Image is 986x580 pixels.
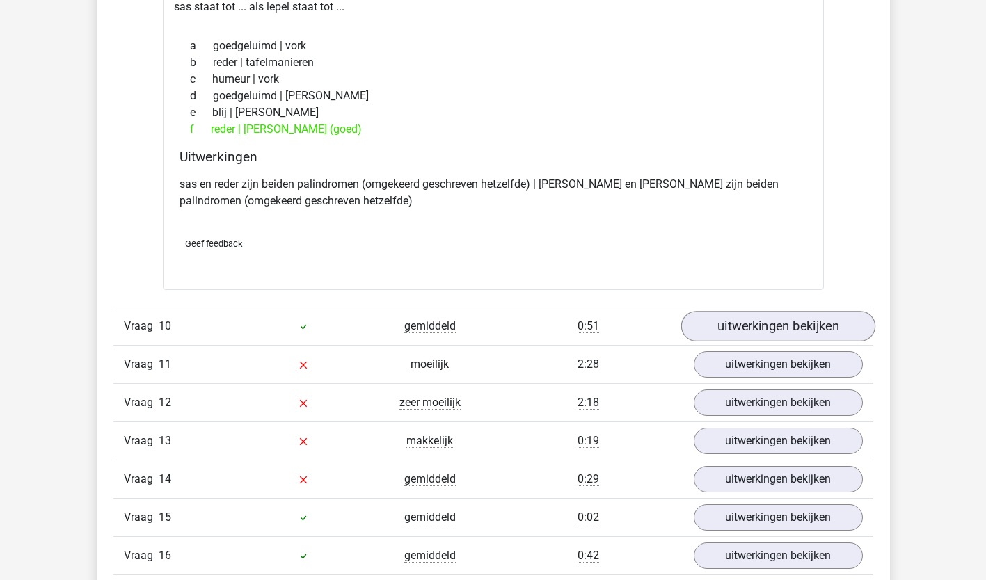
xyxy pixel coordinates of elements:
[190,38,213,54] span: a
[190,54,213,71] span: b
[411,357,449,371] span: moeilijk
[124,471,159,488] span: Vraag
[180,38,807,54] div: goedgeluimd | vork
[404,510,456,524] span: gemiddeld
[180,88,807,104] div: goedgeluimd | [PERSON_NAME]
[159,472,171,485] span: 14
[578,549,599,563] span: 0:42
[159,319,171,332] span: 10
[190,71,212,88] span: c
[578,319,599,333] span: 0:51
[404,549,456,563] span: gemiddeld
[694,351,863,378] a: uitwerkingen bekijken
[124,394,159,411] span: Vraag
[185,239,242,249] span: Geef feedback
[399,396,461,410] span: zeer moeilijk
[404,319,456,333] span: gemiddeld
[124,356,159,373] span: Vraag
[190,88,213,104] span: d
[159,357,171,371] span: 11
[159,396,171,409] span: 12
[180,104,807,121] div: blij | [PERSON_NAME]
[190,104,212,121] span: e
[124,433,159,449] span: Vraag
[180,54,807,71] div: reder | tafelmanieren
[124,547,159,564] span: Vraag
[159,510,171,524] span: 15
[124,318,159,335] span: Vraag
[190,121,211,138] span: f
[578,510,599,524] span: 0:02
[159,434,171,447] span: 13
[578,472,599,486] span: 0:29
[124,509,159,526] span: Vraag
[578,434,599,448] span: 0:19
[404,472,456,486] span: gemiddeld
[180,149,807,165] h4: Uitwerkingen
[694,389,863,416] a: uitwerkingen bekijken
[578,396,599,410] span: 2:18
[578,357,599,371] span: 2:28
[694,504,863,531] a: uitwerkingen bekijken
[406,434,453,448] span: makkelijk
[681,311,875,341] a: uitwerkingen bekijken
[180,176,807,209] p: sas en reder zijn beiden palindromen (omgekeerd geschreven hetzelfde) | [PERSON_NAME] en [PERSON_...
[180,121,807,138] div: reder | [PERSON_NAME] (goed)
[159,549,171,562] span: 16
[694,542,863,569] a: uitwerkingen bekijken
[180,71,807,88] div: humeur | vork
[694,428,863,454] a: uitwerkingen bekijken
[694,466,863,492] a: uitwerkingen bekijken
